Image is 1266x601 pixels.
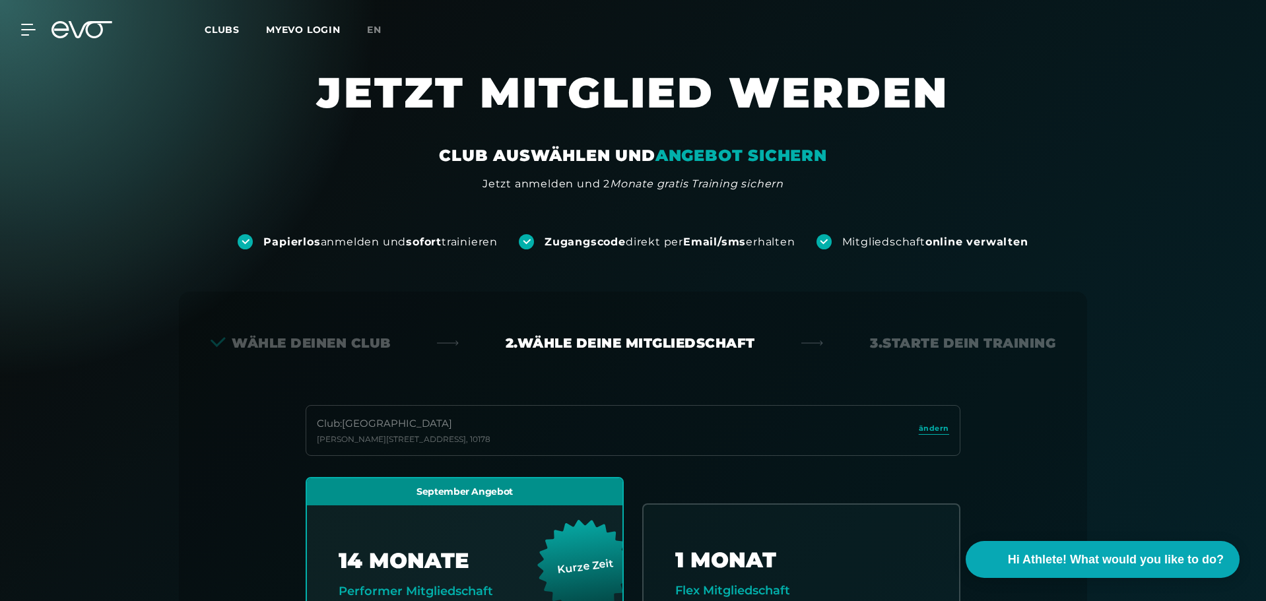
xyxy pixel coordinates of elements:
[610,177,783,190] em: Monate gratis Training sichern
[925,236,1028,248] strong: online verwalten
[317,434,490,445] div: [PERSON_NAME][STREET_ADDRESS] , 10178
[237,66,1029,145] h1: JETZT MITGLIED WERDEN
[506,334,755,352] div: 2. Wähle deine Mitgliedschaft
[483,176,783,192] div: Jetzt anmelden und 2
[919,423,949,434] span: ändern
[966,541,1240,578] button: Hi Athlete! What would you like to do?
[406,236,442,248] strong: sofort
[263,235,498,249] div: anmelden und trainieren
[367,24,382,36] span: en
[263,236,320,248] strong: Papierlos
[205,24,240,36] span: Clubs
[842,235,1028,249] div: Mitgliedschaft
[655,146,827,165] em: ANGEBOT SICHERN
[545,235,795,249] div: direkt per erhalten
[439,145,826,166] div: CLUB AUSWÄHLEN UND
[205,23,266,36] a: Clubs
[211,334,391,352] div: Wähle deinen Club
[266,24,341,36] a: MYEVO LOGIN
[317,416,490,431] div: Club : [GEOGRAPHIC_DATA]
[919,423,949,438] a: ändern
[545,236,626,248] strong: Zugangscode
[1008,551,1224,569] span: Hi Athlete! What would you like to do?
[367,22,397,38] a: en
[870,334,1055,352] div: 3. Starte dein Training
[683,236,746,248] strong: Email/sms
